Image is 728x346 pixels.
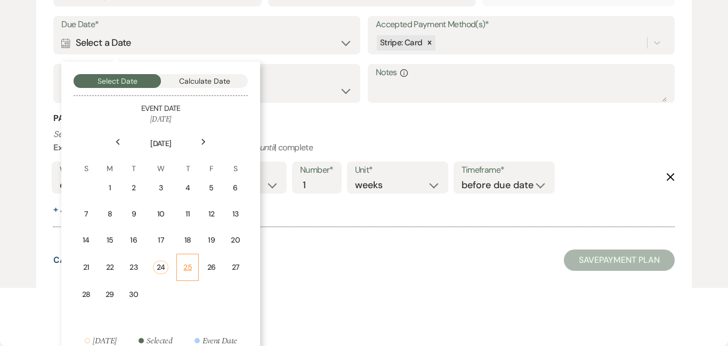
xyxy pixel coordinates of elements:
[74,103,248,114] h5: Event Date
[74,114,248,125] h6: [DATE]
[564,250,675,271] button: SavePayment Plan
[231,262,240,273] div: 27
[161,74,248,88] button: Calculate Date
[53,128,148,140] i: Set reminders for this task.
[129,262,138,273] div: 23
[53,112,674,124] h3: Payment Reminder
[82,235,90,246] div: 14
[82,208,90,220] div: 7
[129,208,138,220] div: 9
[380,37,422,48] span: Stripe: Card
[207,182,215,194] div: 5
[231,235,240,246] div: 20
[207,235,215,246] div: 19
[153,261,168,274] div: 24
[183,235,192,246] div: 18
[82,262,90,273] div: 21
[53,205,159,214] button: + AddAnotherReminder
[75,150,97,174] th: S
[61,17,352,33] label: Due Date*
[129,182,138,194] div: 2
[75,125,247,149] th: [DATE]
[122,150,145,174] th: T
[99,150,121,174] th: M
[260,142,275,153] i: until
[207,262,215,273] div: 26
[129,289,138,300] div: 30
[106,289,114,300] div: 29
[129,235,138,246] div: 16
[300,163,334,178] label: Number*
[183,262,192,273] div: 25
[376,65,667,81] label: Notes
[60,163,172,178] label: Who would you like to remind?*
[106,235,114,246] div: 15
[153,182,168,194] div: 3
[74,74,161,88] button: Select Date
[53,256,88,264] button: Cancel
[207,208,215,220] div: 12
[462,163,547,178] label: Timeframe*
[355,163,440,178] label: Unit*
[106,182,114,194] div: 1
[231,208,240,220] div: 13
[146,150,175,174] th: W
[200,150,222,174] th: F
[176,150,199,174] th: T
[376,17,667,33] label: Accepted Payment Method(s)*
[106,208,114,220] div: 8
[53,127,674,155] p: : weekly | | 2 | months | before event date | | complete
[224,150,247,174] th: S
[53,142,86,153] b: Example
[153,208,168,220] div: 10
[82,289,90,300] div: 28
[231,182,240,194] div: 6
[61,33,352,53] div: Select a Date
[183,182,192,194] div: 4
[106,262,114,273] div: 22
[183,208,192,220] div: 11
[153,235,168,246] div: 17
